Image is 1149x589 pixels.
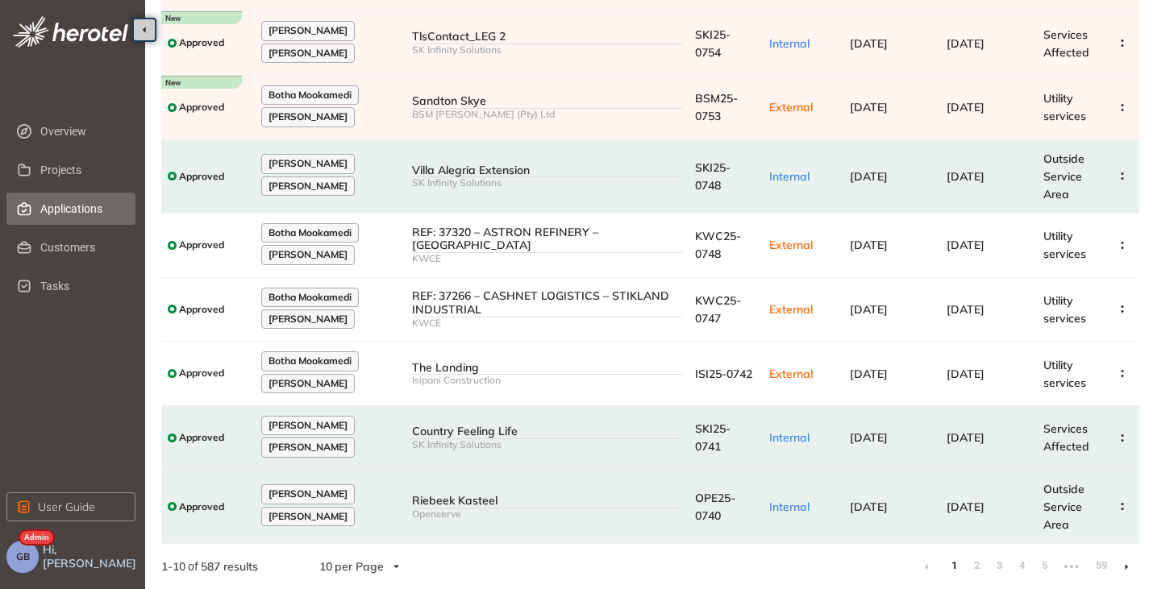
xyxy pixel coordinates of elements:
a: 2 [968,554,985,578]
li: Previous Page [914,554,939,579]
span: [PERSON_NAME] [269,249,348,260]
li: Next Page [1114,554,1139,579]
div: KWCE [412,253,683,264]
span: Services Affected [1043,421,1089,454]
div: Isipani Construction [412,375,683,386]
span: [DATE] [850,36,888,51]
span: Approved [179,37,224,48]
span: [DATE] [947,302,985,317]
span: OPE25-0740 [695,491,735,523]
span: Tasks [40,270,123,302]
span: [PERSON_NAME] [269,442,348,453]
div: SK Infinity Solutions [412,44,683,56]
div: Sandton Skye [412,94,683,108]
span: Customers [40,231,123,263]
span: [PERSON_NAME] [269,488,348,500]
span: [PERSON_NAME] [269,180,348,192]
span: Utility services [1043,293,1086,326]
li: 3 [991,554,1007,579]
div: REF: 37266 – CASHNET LOGISTICS – STIKLAND INDUSTRIAL [412,289,683,317]
li: 2 [968,554,985,579]
a: 5 [1036,554,1052,578]
span: BSM25-0753 [695,91,738,123]
span: Approved [179,367,224,379]
span: [PERSON_NAME] [269,511,348,522]
span: [DATE] [850,238,888,252]
div: of [135,558,284,575]
span: Projects [40,154,123,186]
div: Villa Alegria Extension [412,164,683,177]
div: SK Infinity Solutions [412,439,683,450]
img: logo [13,16,128,48]
span: Approved [179,171,224,182]
button: GB [6,541,39,573]
div: KWCE [412,317,683,329]
span: SKI25-0748 [695,160,731,193]
span: [PERSON_NAME] [269,313,348,325]
span: [DATE] [947,100,985,114]
span: 587 results [201,559,258,574]
div: Openserve [412,508,683,520]
span: Approved [179,432,224,443]
span: SKI25-0741 [695,421,731,454]
span: SKI25-0754 [695,27,731,60]
span: External [769,238,813,252]
span: Botha Mookamedi [269,227,352,239]
li: Next 5 Pages [1059,554,1084,579]
span: [DATE] [850,169,888,184]
div: SK Infinity Solutions [412,177,683,189]
span: Hi, [PERSON_NAME] [43,543,139,570]
span: Botha Mookamedi [269,292,352,303]
strong: 1 - 10 [161,559,185,574]
span: [DATE] [947,367,985,381]
span: GB [16,551,30,562]
span: [DATE] [850,100,888,114]
span: Utility services [1043,91,1086,123]
span: Applications [40,193,123,225]
span: Utility services [1043,358,1086,390]
li: 1 [946,554,962,579]
div: TlsContact_LEG 2 [412,30,683,44]
span: [PERSON_NAME] [269,48,348,59]
span: [DATE] [850,430,888,445]
span: [DATE] [850,302,888,317]
span: Overview [40,115,123,147]
span: Botha Mookamedi [269,89,352,101]
span: Internal [769,430,810,445]
span: Approved [179,304,224,315]
a: 59 [1091,554,1107,578]
span: External [769,367,813,381]
span: ••• [1059,554,1084,579]
span: [PERSON_NAME] [269,111,348,122]
span: [DATE] [850,367,888,381]
button: User Guide [6,492,135,521]
span: Internal [769,36,810,51]
li: 5 [1036,554,1052,579]
span: Services Affected [1043,27,1089,60]
span: [DATE] [947,430,985,445]
span: KWC25-0748 [695,229,741,261]
span: [PERSON_NAME] [269,158,348,169]
span: Approved [179,501,224,512]
span: [DATE] [947,169,985,184]
span: External [769,302,813,317]
span: User Guide [38,498,95,516]
li: 4 [1014,554,1030,579]
span: ISI25-0742 [695,367,752,381]
span: Outside Service Area [1043,151,1084,201]
span: [DATE] [947,36,985,51]
span: Internal [769,169,810,184]
a: 4 [1014,554,1030,578]
span: [DATE] [850,500,888,514]
div: BSM [PERSON_NAME] (Pty) Ltd [412,109,683,120]
span: Botha Mookamedi [269,355,352,367]
span: [PERSON_NAME] [269,378,348,389]
div: Country Feeling Life [412,425,683,438]
span: Utility services [1043,229,1086,261]
span: External [769,100,813,114]
a: 3 [991,554,1007,578]
li: 59 [1091,554,1107,579]
span: KWC25-0747 [695,293,741,326]
span: Approved [179,102,224,113]
a: 1 [946,554,962,578]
